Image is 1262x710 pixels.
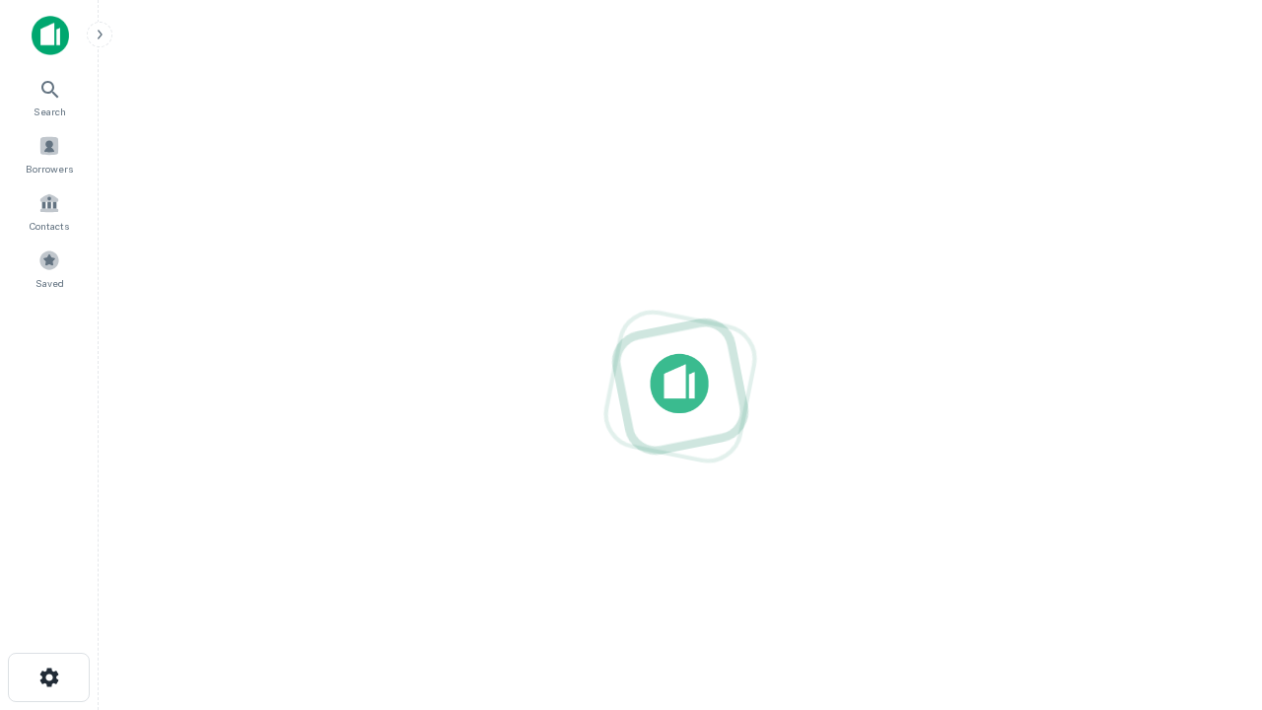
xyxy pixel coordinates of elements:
span: Contacts [30,218,69,234]
a: Search [6,70,93,123]
a: Contacts [6,184,93,238]
iframe: Chat Widget [1163,552,1262,647]
a: Saved [6,242,93,295]
a: Borrowers [6,127,93,180]
img: capitalize-icon.png [32,16,69,55]
span: Borrowers [26,161,73,177]
span: Search [34,104,66,119]
span: Saved [35,275,64,291]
